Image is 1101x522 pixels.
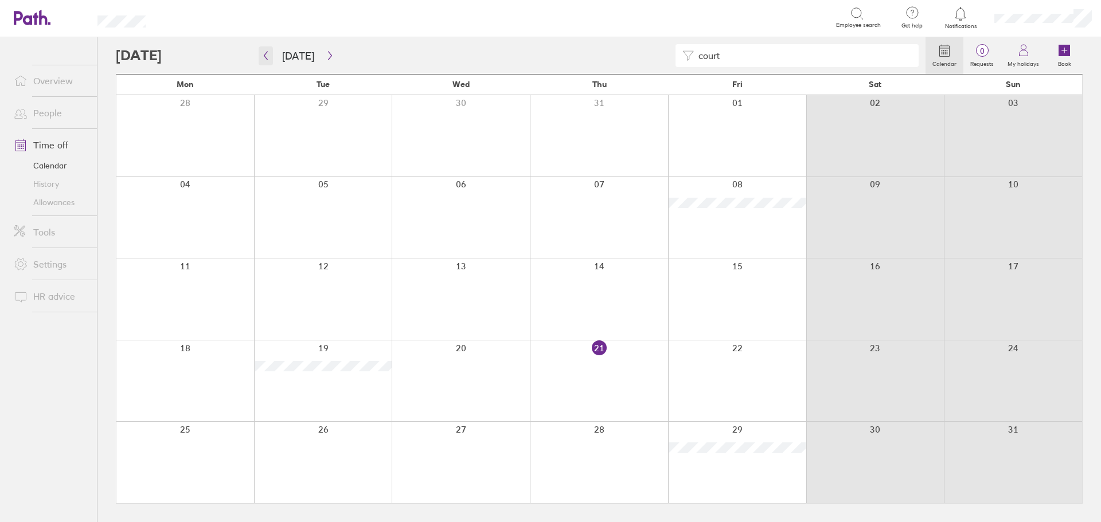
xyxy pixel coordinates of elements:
[836,22,881,29] span: Employee search
[963,46,1001,56] span: 0
[5,156,97,175] a: Calendar
[869,80,881,89] span: Sat
[5,253,97,276] a: Settings
[5,134,97,156] a: Time off
[5,193,97,211] a: Allowances
[5,221,97,244] a: Tools
[963,37,1001,74] a: 0Requests
[694,45,912,66] input: Filter by employee
[732,80,743,89] span: Fri
[5,285,97,308] a: HR advice
[1051,57,1078,68] label: Book
[1046,37,1083,74] a: Book
[317,80,330,89] span: Tue
[5,175,97,193] a: History
[5,101,97,124] a: People
[273,46,323,65] button: [DATE]
[5,69,97,92] a: Overview
[1006,80,1021,89] span: Sun
[452,80,470,89] span: Wed
[1001,57,1046,68] label: My holidays
[942,23,979,30] span: Notifications
[592,80,607,89] span: Thu
[963,57,1001,68] label: Requests
[893,22,931,29] span: Get help
[942,6,979,30] a: Notifications
[926,37,963,74] a: Calendar
[926,57,963,68] label: Calendar
[177,12,206,22] div: Search
[1001,37,1046,74] a: My holidays
[177,80,194,89] span: Mon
